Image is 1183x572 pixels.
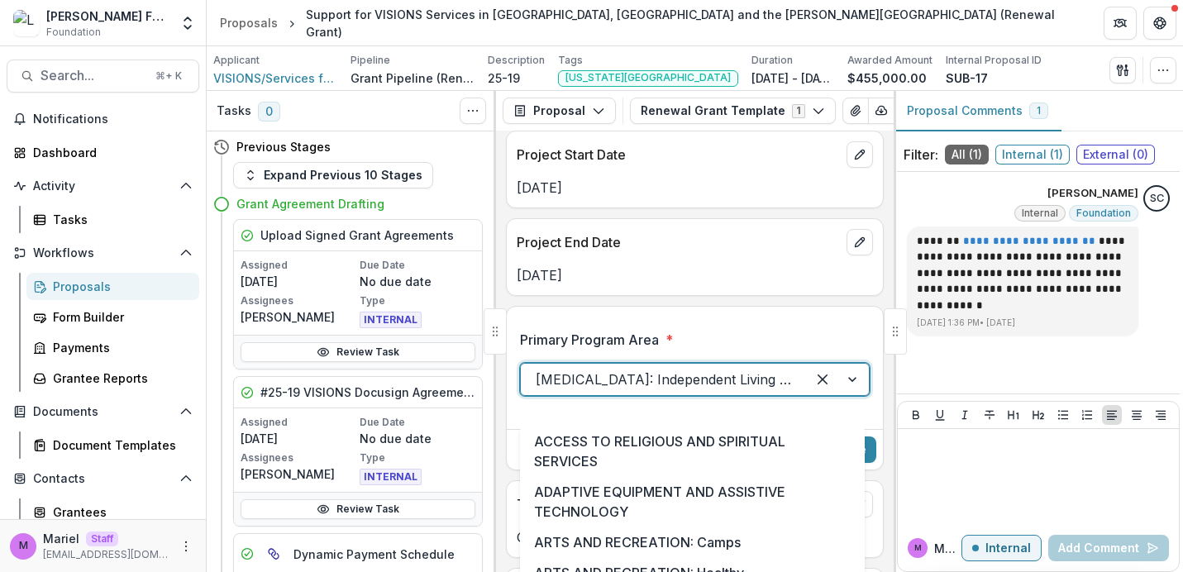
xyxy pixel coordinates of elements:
button: Renewal Grant Template1 [630,98,836,124]
a: Dashboard [7,139,199,166]
a: Proposals [213,11,284,35]
button: View dependent tasks [260,541,287,567]
p: [DATE] [517,265,873,285]
button: Align Right [1151,405,1171,425]
p: Mariel [43,530,79,547]
button: Italicize [955,405,975,425]
button: Add Comment [1048,535,1169,561]
button: Open Activity [7,173,199,199]
p: Grant Pipeline (Renewals) [351,69,475,87]
p: Mariel [934,540,961,557]
p: Internal Proposal ID [946,53,1042,68]
a: Form Builder [26,303,199,331]
div: Sandra Ching [1150,193,1164,204]
button: Strike [980,405,999,425]
div: Grantee Reports [53,369,186,387]
span: Contacts [33,472,173,486]
a: Payments [26,334,199,361]
button: Proposal [503,98,616,124]
div: Grantees [53,503,186,521]
div: Dashboard [33,144,186,161]
div: Payments [53,339,186,356]
p: Assignees [241,450,356,465]
span: Workflows [33,246,173,260]
button: Open Documents [7,398,199,425]
h4: Grant Agreement Drafting [236,195,384,212]
div: Mariel [19,541,28,551]
span: Internal [1022,207,1058,219]
p: Pipeline [351,53,390,68]
div: Proposals [220,14,278,31]
span: Notifications [33,112,193,126]
p: [DATE] [241,430,356,447]
button: edit [847,141,873,168]
span: Documents [33,405,173,419]
p: Type of Support [517,494,840,514]
p: Assigned [241,415,356,430]
button: Open Workflows [7,240,199,266]
h5: Dynamic Payment Schedule [293,546,455,563]
p: Due Date [360,258,475,273]
div: ADAPTIVE EQUIPMENT AND ASSISTIVE TECHNOLOGY [523,476,861,527]
p: [PERSON_NAME] [241,308,356,326]
button: Heading 2 [1028,405,1048,425]
span: External ( 0 ) [1076,145,1155,164]
div: Mariel [914,544,922,552]
p: [PERSON_NAME] [1047,185,1138,202]
button: Open entity switcher [176,7,199,40]
nav: breadcrumb [213,2,1084,44]
button: Get Help [1143,7,1176,40]
p: Due Date [360,415,475,430]
button: View Attached Files [842,98,869,124]
p: [DATE] [517,178,873,198]
button: Proposal Comments [894,91,1061,131]
button: Expand Previous 10 Stages [233,162,433,188]
p: SUB-17 [946,69,988,87]
button: Align Center [1127,405,1147,425]
h3: Tasks [217,104,251,118]
span: Activity [33,179,173,193]
div: ⌘ + K [152,67,185,85]
p: Description [488,53,545,68]
p: Tags [558,53,583,68]
a: Grantee Reports [26,365,199,392]
button: Internal [961,535,1042,561]
p: Internal [985,541,1031,555]
div: Clear selected options [809,366,836,393]
p: Project Start Date [517,145,840,164]
div: ACCESS TO RELIGIOUS AND SPIRITUAL SERVICES [523,426,861,476]
button: Underline [930,405,950,425]
div: [PERSON_NAME] Fund for the Blind [46,7,169,25]
span: 1 [1037,105,1041,117]
p: 25-19 [488,69,520,87]
p: [DATE] - [DATE] [751,69,834,87]
p: Primary Program Area [520,330,659,350]
p: Awarded Amount [847,53,933,68]
span: Foundation [1076,207,1131,219]
img: Lavelle Fund for the Blind [13,10,40,36]
div: Form Builder [53,308,186,326]
p: Project End Date [517,232,840,252]
p: Staff [86,531,118,546]
p: [DATE] 1:36 PM • [DATE] [917,317,1128,329]
div: Support for VISIONS Services in [GEOGRAPHIC_DATA], [GEOGRAPHIC_DATA] and the [PERSON_NAME][GEOGRA... [306,6,1077,41]
button: Ordered List [1077,405,1097,425]
p: Duration [751,53,793,68]
button: edit [847,229,873,255]
h5: #25-19 VISIONS Docusign Agreements [260,384,475,401]
div: ARTS AND RECREATION: Camps [523,527,861,557]
button: Heading 1 [1004,405,1023,425]
span: Search... [41,68,145,83]
p: Type [360,450,475,465]
span: [US_STATE][GEOGRAPHIC_DATA] [565,72,731,83]
h5: Upload Signed Grant Agreements [260,226,454,244]
p: Assigned [241,258,356,273]
a: Grantees [26,498,199,526]
button: Align Left [1102,405,1122,425]
a: Tasks [26,206,199,233]
p: Applicant [213,53,260,68]
span: 0 [258,102,280,122]
button: More [176,536,196,556]
button: Partners [1104,7,1137,40]
div: Proposals [53,278,186,295]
